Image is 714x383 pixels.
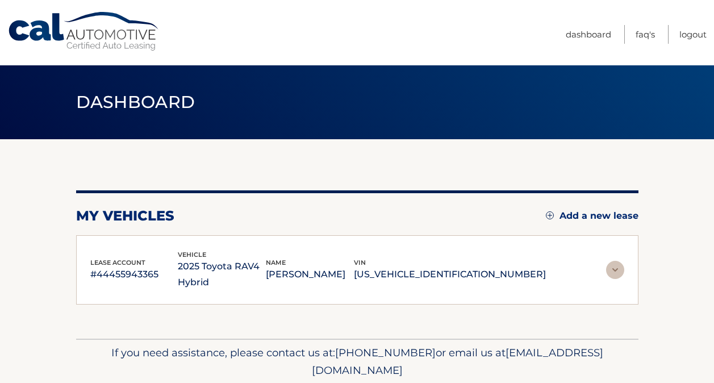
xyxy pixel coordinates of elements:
img: accordion-rest.svg [606,261,624,279]
a: Cal Automotive [7,11,161,52]
p: [PERSON_NAME] [266,267,354,282]
span: name [266,259,286,267]
p: If you need assistance, please contact us at: or email us at [83,344,631,380]
p: 2025 Toyota RAV4 Hybrid [178,259,266,290]
a: Dashboard [566,25,611,44]
span: lease account [90,259,145,267]
img: add.svg [546,211,554,219]
span: Dashboard [76,91,195,113]
span: vin [354,259,366,267]
p: [US_VEHICLE_IDENTIFICATION_NUMBER] [354,267,546,282]
p: #44455943365 [90,267,178,282]
a: Add a new lease [546,210,638,222]
a: FAQ's [636,25,655,44]
span: vehicle [178,251,206,259]
h2: my vehicles [76,207,174,224]
a: Logout [679,25,707,44]
span: [PHONE_NUMBER] [335,346,436,359]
